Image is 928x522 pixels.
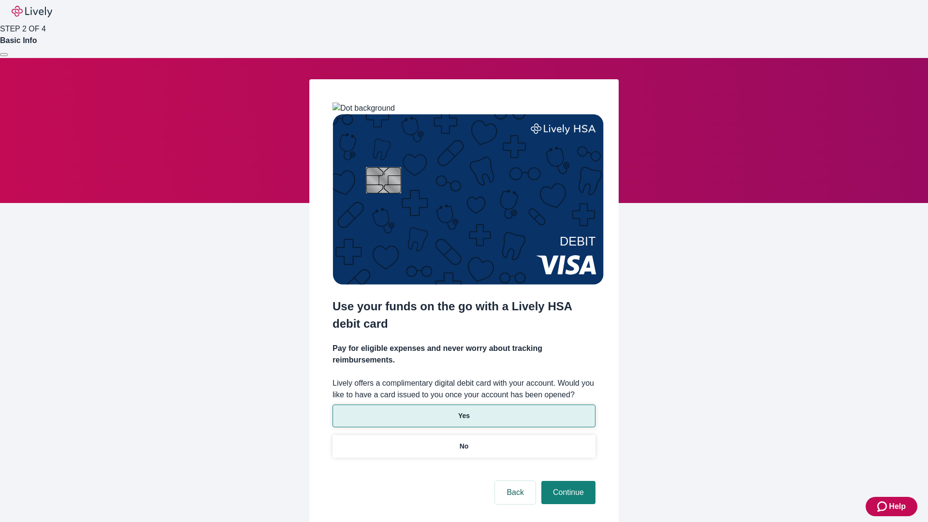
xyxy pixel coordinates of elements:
[495,481,536,504] button: Back
[458,411,470,421] p: Yes
[333,114,604,285] img: Debit card
[877,501,889,512] svg: Zendesk support icon
[333,377,595,401] label: Lively offers a complimentary digital debit card with your account. Would you like to have a card...
[541,481,595,504] button: Continue
[333,343,595,366] h4: Pay for eligible expenses and never worry about tracking reimbursements.
[12,6,52,17] img: Lively
[889,501,906,512] span: Help
[333,102,395,114] img: Dot background
[333,298,595,333] h2: Use your funds on the go with a Lively HSA debit card
[460,441,469,451] p: No
[866,497,917,516] button: Zendesk support iconHelp
[333,435,595,458] button: No
[333,405,595,427] button: Yes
